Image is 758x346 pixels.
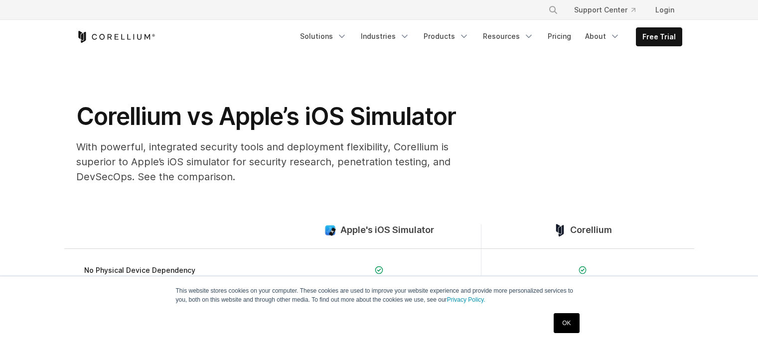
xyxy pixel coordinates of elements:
a: Support Center [566,1,643,19]
a: Corellium Home [76,31,155,43]
a: Free Trial [636,28,682,46]
a: Industries [355,27,416,45]
a: Privacy Policy. [447,296,485,303]
div: Navigation Menu [536,1,682,19]
div: Navigation Menu [294,27,682,46]
p: This website stores cookies on your computer. These cookies are used to improve your website expe... [176,286,583,304]
a: Login [647,1,682,19]
img: Checkmark [579,266,587,274]
img: Checkmark [375,266,383,274]
a: Products [418,27,475,45]
p: With powerful, integrated security tools and deployment flexibility, Corellium is superior to App... [76,139,475,184]
a: Resources [477,27,540,45]
button: Search [544,1,562,19]
a: Pricing [542,27,577,45]
a: About [579,27,626,45]
img: compare_ios-simulator--large [324,224,336,236]
span: Apple's iOS Simulator [340,225,434,236]
span: Corellium [570,225,612,236]
a: Solutions [294,27,353,45]
span: No Physical Device Dependency [84,266,195,275]
h1: Corellium vs Apple’s iOS Simulator [76,102,475,131]
a: OK [554,313,579,333]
